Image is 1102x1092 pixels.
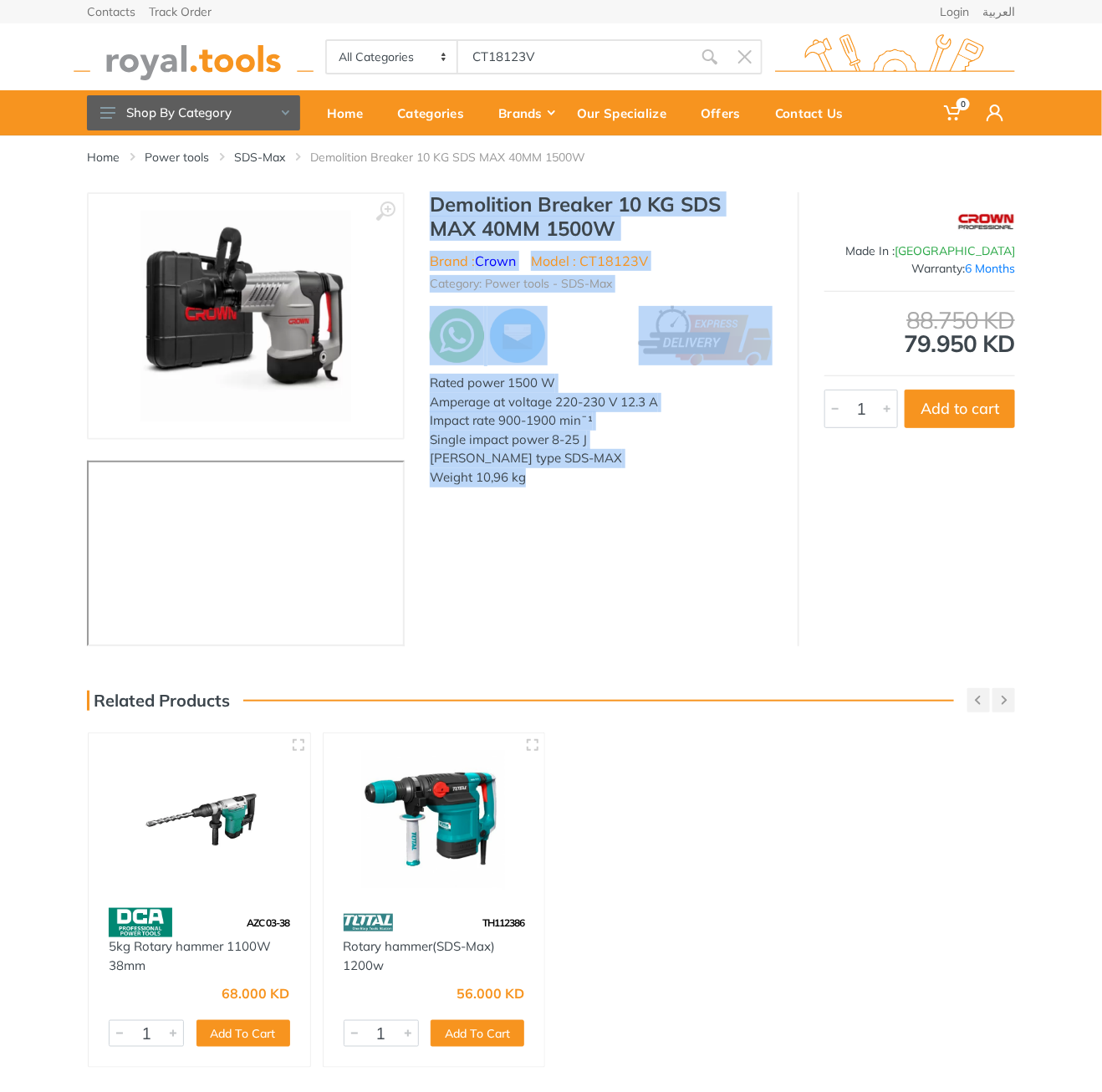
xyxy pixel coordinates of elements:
[957,201,1015,242] img: Crown
[457,987,524,1000] div: 56.000 KD
[145,149,209,166] a: Power tools
[824,309,1015,332] div: 88.750 KD
[431,1020,524,1047] button: Add To Cart
[310,149,610,166] li: Demolition Breaker 10 KG SDS MAX 40MM 1500W
[689,95,763,130] div: Offers
[196,1020,290,1047] button: Add To Cart
[74,34,314,80] img: royal.tools Logo
[109,908,172,937] img: 58.webp
[87,149,120,166] a: Home
[87,95,300,130] button: Shop By Category
[222,987,290,1000] div: 68.000 KD
[344,938,496,973] a: Rotary hammer(SDS-Max) 1200w
[430,374,773,487] div: Rated power 1500 W Amperage at voltage 220-230 V 12.3 A Impact rate 900-1900 minˉ¹ Single impact ...
[639,306,773,366] img: express.png
[458,39,692,74] input: Site search
[385,95,487,130] div: Categories
[430,275,612,293] li: Category: Power tools - SDS-Max
[940,6,969,18] a: Login
[247,916,290,929] span: AZC 03-38
[565,90,689,135] a: Our Specialize
[824,260,1015,278] div: Warranty:
[315,90,385,135] a: Home
[982,6,1015,18] a: العربية
[487,95,565,130] div: Brands
[344,908,394,937] img: 86.webp
[430,309,484,363] img: wa.webp
[565,95,689,130] div: Our Specialize
[109,938,271,973] a: 5kg Rotary hammer 1100W 38mm
[965,261,1015,276] span: 6 Months
[905,390,1015,428] button: Add to cart
[824,309,1015,355] div: 79.950 KD
[531,251,648,271] li: Model : CT18123V
[104,748,295,891] img: Royal Tools - 5kg Rotary hammer 1100W 38mm
[315,95,385,130] div: Home
[234,149,285,166] a: SDS-Max
[87,691,230,711] h3: Related Products
[932,90,975,135] a: 0
[339,748,530,891] img: Royal Tools - Rotary hammer(SDS-Max) 1200w
[957,98,970,110] span: 0
[775,34,1015,80] img: royal.tools Logo
[430,251,516,271] li: Brand :
[487,306,548,366] img: ma.webp
[87,6,135,18] a: Contacts
[87,149,1015,166] nav: breadcrumb
[824,242,1015,260] div: Made In :
[763,95,866,130] div: Contact Us
[140,211,351,421] img: Royal Tools - Demolition Breaker 10 KG SDS MAX 40MM 1500W
[482,916,524,929] span: TH112386
[327,41,458,73] select: Category
[689,90,763,135] a: Offers
[763,90,866,135] a: Contact Us
[475,253,516,269] a: Crown
[430,192,773,241] h1: Demolition Breaker 10 KG SDS MAX 40MM 1500W
[895,243,1015,258] span: [GEOGRAPHIC_DATA]
[149,6,212,18] a: Track Order
[385,90,487,135] a: Categories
